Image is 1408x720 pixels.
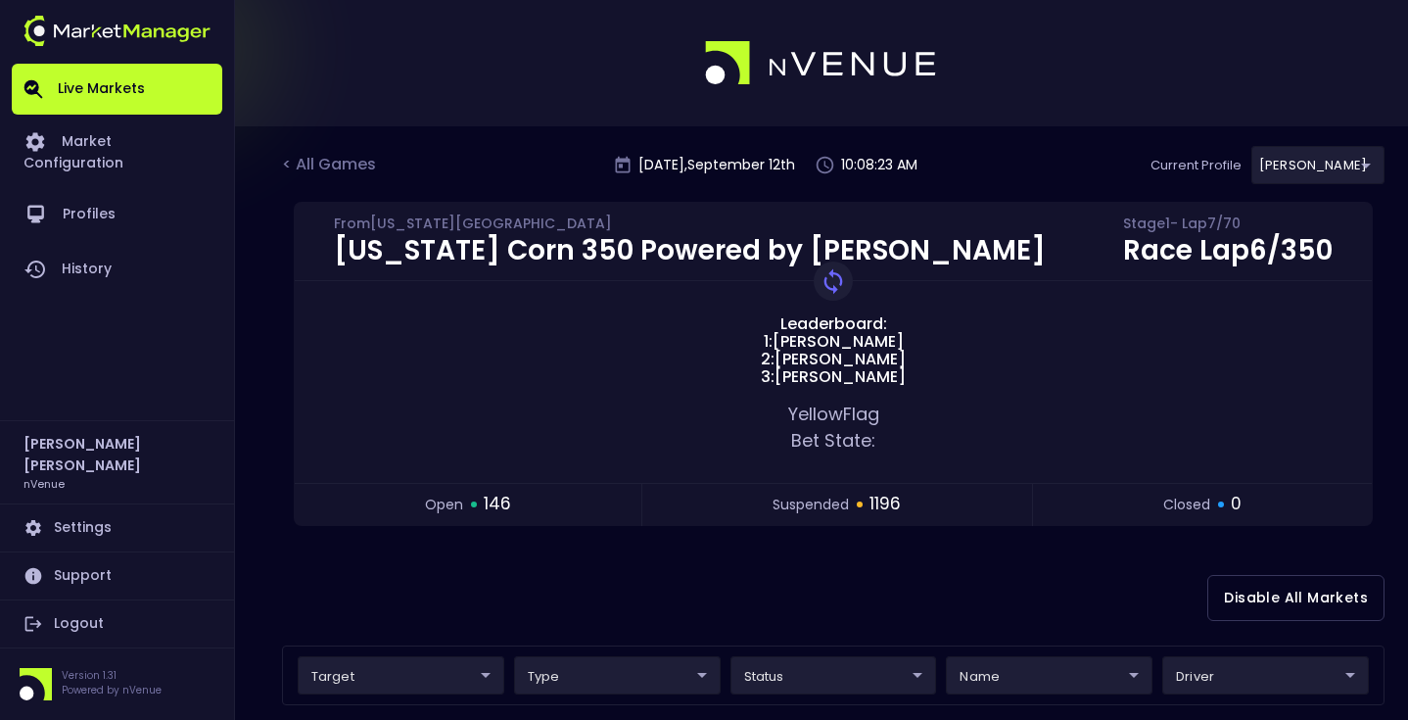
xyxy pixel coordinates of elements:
[773,495,849,515] span: suspended
[282,153,380,178] div: < All Games
[755,351,912,368] span: 2: [PERSON_NAME]
[1123,218,1333,234] div: Stage 1 - Lap 7 / 70
[774,315,893,333] span: Leaderboard:
[755,368,912,386] span: 3: [PERSON_NAME]
[12,187,222,242] a: Profiles
[62,668,162,683] p: Version 1.31
[1231,492,1242,517] span: 0
[484,492,511,517] span: 146
[1123,237,1333,264] div: Race Lap 6 / 350
[758,333,910,351] span: 1: [PERSON_NAME]
[1150,156,1242,175] p: Current Profile
[334,218,1046,234] div: From [US_STATE][GEOGRAPHIC_DATA]
[1162,656,1369,695] div: target
[514,656,721,695] div: target
[1251,146,1385,184] div: target
[334,237,1046,264] div: [US_STATE] Corn 350 Powered by [PERSON_NAME]
[638,155,795,175] p: [DATE] , September 12 th
[705,41,938,86] img: logo
[841,155,917,175] p: 10:08:23 AM
[12,552,222,600] a: Support
[23,476,65,491] h3: nVenue
[62,683,162,697] p: Powered by nVenue
[425,495,463,515] span: open
[1163,495,1210,515] span: closed
[12,115,222,187] a: Market Configuration
[12,242,222,297] a: History
[788,402,879,426] span: yellow Flag
[820,267,847,295] img: replayImg
[298,656,504,695] div: target
[23,16,211,46] img: logo
[12,504,222,552] a: Settings
[12,600,222,648] a: Logout
[1207,575,1385,621] button: Disable All Markets
[946,656,1152,695] div: target
[730,656,937,695] div: target
[23,433,211,476] h2: [PERSON_NAME] [PERSON_NAME]
[12,64,222,115] a: Live Markets
[869,492,901,517] span: 1196
[12,668,222,700] div: Version 1.31Powered by nVenue
[791,428,875,453] span: Bet State:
